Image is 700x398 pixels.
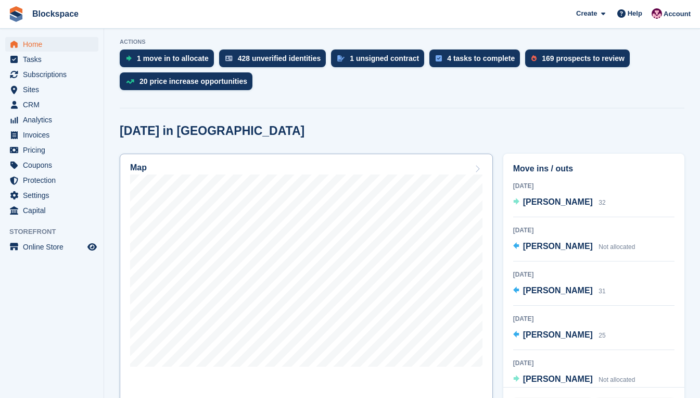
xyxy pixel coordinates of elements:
[5,113,98,127] a: menu
[5,128,98,142] a: menu
[139,77,247,85] div: 20 price increase opportunities
[130,163,147,172] h2: Map
[120,72,258,95] a: 20 price increase opportunities
[664,9,691,19] span: Account
[219,49,332,72] a: 428 unverified identities
[23,113,85,127] span: Analytics
[5,143,98,157] a: menu
[5,240,98,254] a: menu
[23,188,85,203] span: Settings
[513,284,606,298] a: [PERSON_NAME] 31
[5,158,98,172] a: menu
[513,358,674,368] div: [DATE]
[523,286,593,295] span: [PERSON_NAME]
[5,188,98,203] a: menu
[9,227,104,237] span: Storefront
[5,97,98,112] a: menu
[23,97,85,112] span: CRM
[513,240,635,254] a: [PERSON_NAME] Not allocated
[447,54,515,63] div: 4 tasks to complete
[23,143,85,157] span: Pricing
[5,82,98,97] a: menu
[337,55,345,61] img: contract_signature_icon-13c848040528278c33f63329250d36e43548de30e8caae1d1a13099fd9432cc5.svg
[238,54,321,63] div: 428 unverified identities
[23,203,85,218] span: Capital
[120,39,684,45] p: ACTIONS
[225,55,233,61] img: verify_identity-adf6edd0f0f0b5bbfe63781bf79b02c33cf7c696d77639b501bdc392416b5a36.svg
[5,37,98,52] a: menu
[513,329,606,342] a: [PERSON_NAME] 25
[23,240,85,254] span: Online Store
[5,67,98,82] a: menu
[126,55,132,61] img: move_ins_to_allocate_icon-fdf77a2bb77ea45bf5b3d319d69a93e2d87916cf1d5bf7949dd705db3b84f3ca.svg
[599,376,635,383] span: Not allocated
[120,49,219,72] a: 1 move in to allocate
[331,49,429,72] a: 1 unsigned contract
[523,242,593,251] span: [PERSON_NAME]
[120,124,304,138] h2: [DATE] in [GEOGRAPHIC_DATA]
[126,79,134,84] img: price_increase_opportunities-93ffe204e8149a01c8c9dc8f82e8f89637d9d84a8eef4429ea346261dce0b2c0.svg
[513,196,606,209] a: [PERSON_NAME] 32
[513,373,635,387] a: [PERSON_NAME] Not allocated
[436,55,442,61] img: task-75834270c22a3079a89374b754ae025e5fb1db73e45f91037f5363f120a921f8.svg
[542,54,625,63] div: 169 prospects to review
[628,8,642,19] span: Help
[350,54,419,63] div: 1 unsigned contract
[5,173,98,188] a: menu
[523,197,593,206] span: [PERSON_NAME]
[523,330,593,339] span: [PERSON_NAME]
[86,241,98,253] a: Preview store
[599,199,605,206] span: 32
[599,288,605,295] span: 31
[523,375,593,383] span: [PERSON_NAME]
[599,332,605,339] span: 25
[28,5,83,22] a: Blockspace
[23,37,85,52] span: Home
[23,173,85,188] span: Protection
[525,49,635,72] a: 169 prospects to review
[5,52,98,67] a: menu
[23,82,85,97] span: Sites
[5,203,98,218] a: menu
[513,181,674,191] div: [DATE]
[23,158,85,172] span: Coupons
[513,314,674,324] div: [DATE]
[429,49,525,72] a: 4 tasks to complete
[23,52,85,67] span: Tasks
[599,243,635,251] span: Not allocated
[652,8,662,19] img: Blockspace
[513,270,674,279] div: [DATE]
[513,163,674,175] h2: Move ins / outs
[513,226,674,235] div: [DATE]
[23,128,85,142] span: Invoices
[576,8,597,19] span: Create
[137,54,209,63] div: 1 move in to allocate
[8,6,24,22] img: stora-icon-8386f47178a22dfd0bd8f6a31ec36ba5ce8667c1dd55bd0f319d3a0aa187defe.svg
[23,67,85,82] span: Subscriptions
[531,55,537,61] img: prospect-51fa495bee0391a8d652442698ab0144808aea92771e9ea1ae160a38d050c398.svg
